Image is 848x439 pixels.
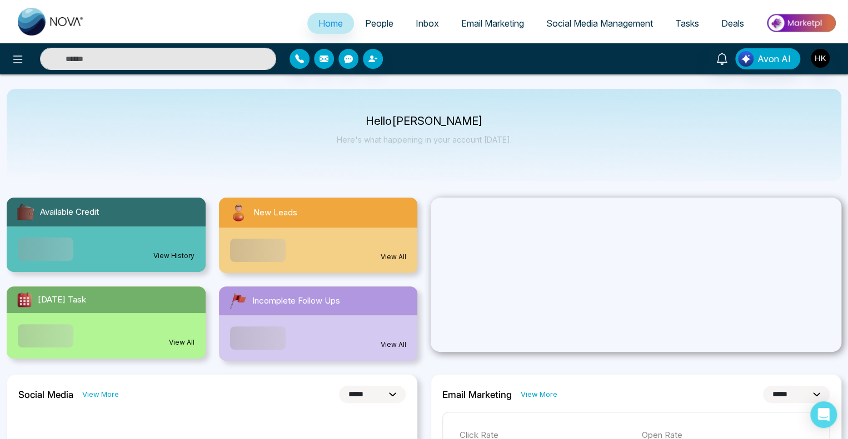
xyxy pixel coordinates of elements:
[761,11,841,36] img: Market-place.gif
[546,18,653,29] span: Social Media Management
[442,389,512,400] h2: Email Marketing
[811,49,830,68] img: User Avatar
[337,117,512,126] p: Hello [PERSON_NAME]
[82,389,119,400] a: View More
[405,13,450,34] a: Inbox
[212,286,425,361] a: Incomplete Follow UpsView All
[16,291,33,309] img: todayTask.svg
[18,8,84,36] img: Nova CRM Logo
[416,18,439,29] span: Inbox
[757,52,791,65] span: Avon AI
[153,251,194,261] a: View History
[212,198,425,273] a: New LeadsView All
[735,48,800,69] button: Avon AI
[252,295,340,307] span: Incomplete Follow Ups
[675,18,699,29] span: Tasks
[810,401,837,428] div: Open Intercom Messenger
[461,18,524,29] span: Email Marketing
[228,291,248,311] img: followUps.svg
[307,13,354,34] a: Home
[38,294,86,306] span: [DATE] Task
[169,337,194,347] a: View All
[738,51,754,67] img: Lead Flow
[381,252,406,262] a: View All
[721,18,744,29] span: Deals
[381,340,406,350] a: View All
[450,13,535,34] a: Email Marketing
[664,13,710,34] a: Tasks
[710,13,755,34] a: Deals
[535,13,664,34] a: Social Media Management
[337,135,512,144] p: Here's what happening in your account [DATE].
[228,202,249,223] img: newLeads.svg
[40,206,99,219] span: Available Credit
[318,18,343,29] span: Home
[365,18,393,29] span: People
[354,13,405,34] a: People
[18,389,73,400] h2: Social Media
[521,389,557,400] a: View More
[253,206,297,219] span: New Leads
[16,202,36,222] img: availableCredit.svg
